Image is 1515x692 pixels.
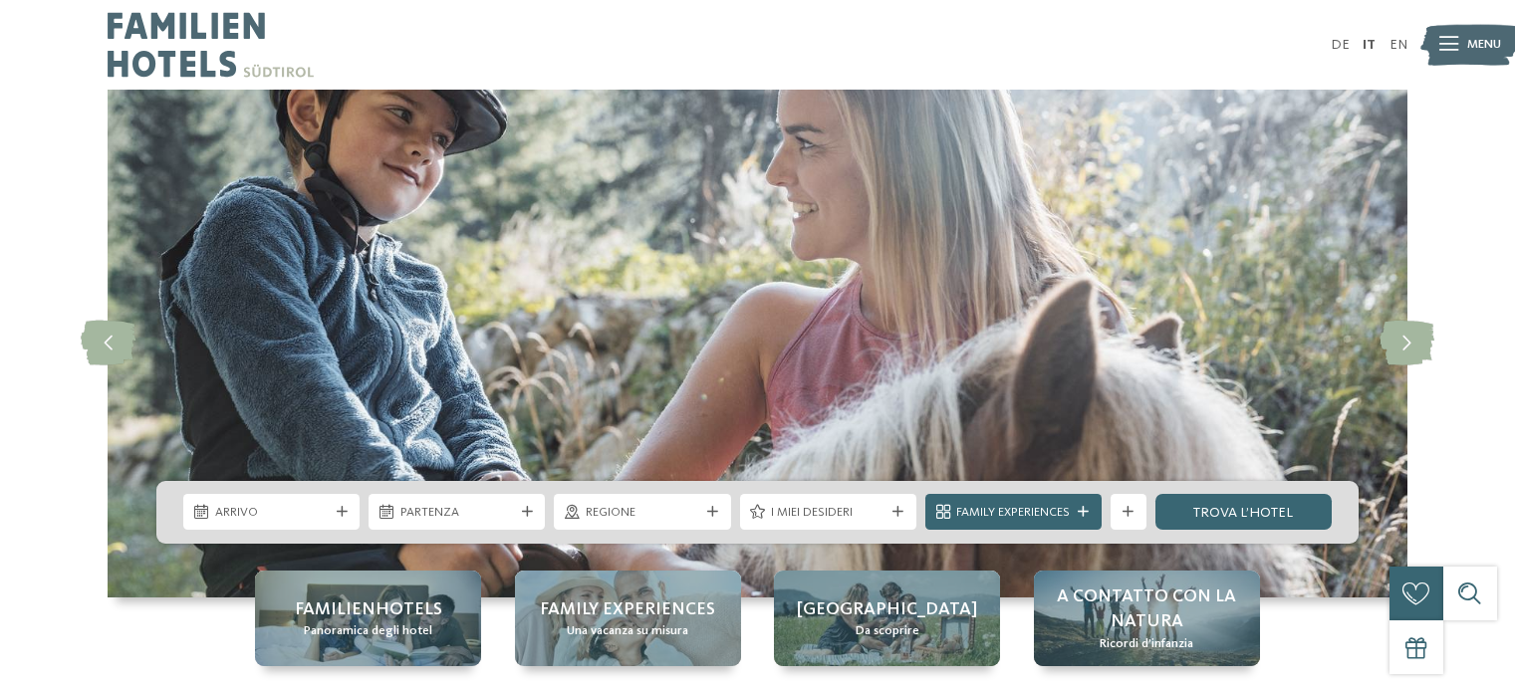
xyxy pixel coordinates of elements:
a: IT [1363,38,1376,52]
a: DE [1331,38,1350,52]
span: I miei desideri [771,504,884,522]
span: Ricordi d’infanzia [1100,635,1193,653]
span: Arrivo [215,504,329,522]
span: Partenza [400,504,514,522]
img: Family hotel in Trentino Alto Adige: la vacanza ideale per grandi e piccini [108,90,1407,597]
span: [GEOGRAPHIC_DATA] [797,597,977,622]
span: Familienhotels [295,597,442,622]
span: Menu [1467,36,1501,54]
span: Regione [586,504,699,522]
span: Family experiences [540,597,715,622]
span: Una vacanza su misura [567,622,688,640]
a: Family hotel in Trentino Alto Adige: la vacanza ideale per grandi e piccini [GEOGRAPHIC_DATA] Da ... [774,571,1000,666]
span: Da scoprire [856,622,919,640]
a: EN [1389,38,1407,52]
a: Family hotel in Trentino Alto Adige: la vacanza ideale per grandi e piccini A contatto con la nat... [1034,571,1260,666]
a: trova l’hotel [1155,494,1332,530]
span: Panoramica degli hotel [304,622,432,640]
a: Family hotel in Trentino Alto Adige: la vacanza ideale per grandi e piccini Familienhotels Panora... [255,571,481,666]
span: A contatto con la natura [1052,584,1242,634]
span: Family Experiences [956,504,1070,522]
a: Family hotel in Trentino Alto Adige: la vacanza ideale per grandi e piccini Family experiences Un... [515,571,741,666]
